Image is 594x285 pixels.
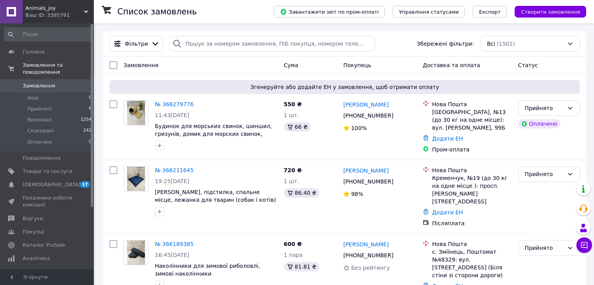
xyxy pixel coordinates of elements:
span: Каталог ProSale [23,242,65,249]
div: Прийнято [525,104,564,112]
div: [PHONE_NUMBER] [342,250,395,261]
span: Статус [518,62,538,68]
span: 720 ₴ [284,167,302,173]
span: 98% [351,191,363,197]
span: Відгуки [23,215,43,222]
div: 86.40 ₴ [284,188,319,198]
div: Прийнято [525,244,564,252]
span: Управління статусами [399,9,459,15]
span: Cума [284,62,298,68]
img: Фото товару [127,240,145,265]
div: Нова Пошта [432,166,512,174]
div: Оплачено [518,119,560,128]
span: Фільтри [125,40,148,48]
span: Інструменти веб-майстра та SEO [23,268,72,282]
div: Нова Пошта [432,100,512,108]
a: [PERSON_NAME] [343,101,389,109]
span: 242 [83,127,92,134]
span: Товари та послуги [23,168,72,175]
a: [PERSON_NAME] [343,240,389,248]
a: № 366279776 [155,101,194,107]
span: Прийняті [27,105,52,112]
span: 1 пара [284,252,303,258]
div: [PHONE_NUMBER] [342,110,395,121]
span: Показники роботи компанії [23,194,72,208]
span: (1502) [497,41,515,47]
span: [DEMOGRAPHIC_DATA] [23,181,81,188]
span: Замовлення та повідомлення [23,62,94,76]
span: 600 ₴ [284,241,302,247]
div: 81.81 ₴ [284,262,319,271]
span: Замовлення [124,62,158,68]
a: Фото товару [124,240,149,265]
a: [PERSON_NAME], підстилка, спальне місце, лежанка для тварин (собак і котів) "DREAMS" [155,189,276,211]
span: 1 шт. [284,112,299,118]
span: Всі [487,40,495,48]
img: Фото товару [127,167,145,191]
span: 0 [89,139,92,146]
div: 66 ₴ [284,122,311,132]
div: Ваш ID: 3395791 [25,12,94,19]
span: Експорт [479,9,501,15]
span: Без рейтингу [351,265,390,271]
button: Чат з покупцем [576,237,592,253]
span: Покупець [343,62,371,68]
input: Пошук за номером замовлення, ПІБ покупця, номером телефону, Email, номером накладної [169,36,375,52]
button: Управління статусами [393,6,465,18]
span: Створити замовлення [521,9,580,15]
a: [PERSON_NAME] [343,167,389,175]
a: Додати ЕН [432,209,463,216]
div: Післяплата [432,219,512,227]
span: 100% [351,125,367,131]
span: 550 ₴ [284,101,302,107]
div: Кременчук, №19 (до 30 кг на одне місце ): просп. [PERSON_NAME][STREET_ADDRESS] [432,174,512,205]
div: [PHONE_NUMBER] [342,176,395,187]
span: Animals_joy [25,5,84,12]
a: Створити замовлення [507,8,586,14]
img: Фото товару [127,101,145,125]
span: 6 [89,105,92,112]
input: Пошук [4,27,92,41]
span: Повідомлення [23,155,61,162]
span: Нові [27,94,39,102]
span: 1 шт. [284,178,299,184]
div: Нова Пошта [432,240,512,248]
span: Згенеруйте або додайте ЕН у замовлення, щоб отримати оплату [113,83,577,91]
span: Оплачені [27,139,52,146]
span: 17 [80,181,90,188]
a: Фото товару [124,166,149,191]
span: Доставка та оплата [423,62,480,68]
a: Будинок для морських свинок, шиншил, гризунів, домик для морских свинок, шиншилл, крыс, грызунов [155,123,272,145]
div: [GEOGRAPHIC_DATA], №13 (до 30 кг на одне місце): вул. [PERSON_NAME], 99Б [432,108,512,132]
a: № 366211645 [155,167,194,173]
span: Завантажити звіт по пром-оплаті [280,8,379,15]
span: Замовлення [23,82,55,89]
h1: Список замовлень [117,7,197,16]
span: 0 [89,94,92,102]
span: 19:25[DATE] [155,178,189,184]
a: № 366189385 [155,241,194,247]
button: Експорт [473,6,507,18]
span: 16:45[DATE] [155,252,189,258]
span: 11:43[DATE] [155,112,189,118]
a: Наколінники для зимової риболовлі, зимові наколінники [155,263,260,277]
a: Фото товару [124,100,149,125]
span: Виконані [27,116,52,123]
div: Пром-оплата [432,146,512,153]
button: Створити замовлення [515,6,586,18]
span: Збережені фільтри: [417,40,474,48]
a: Додати ЕН [432,135,463,142]
span: Скасовані [27,127,54,134]
div: Прийнято [525,170,564,178]
span: Покупці [23,228,44,235]
span: 1254 [81,116,92,123]
button: Завантажити звіт по пром-оплаті [274,6,385,18]
span: Головна [23,48,45,55]
span: Аналітика [23,255,50,262]
div: с. Зміїнець, Поштомат №48329: вул. [STREET_ADDRESS] (Біля стіни зі сторони дороги) [432,248,512,279]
